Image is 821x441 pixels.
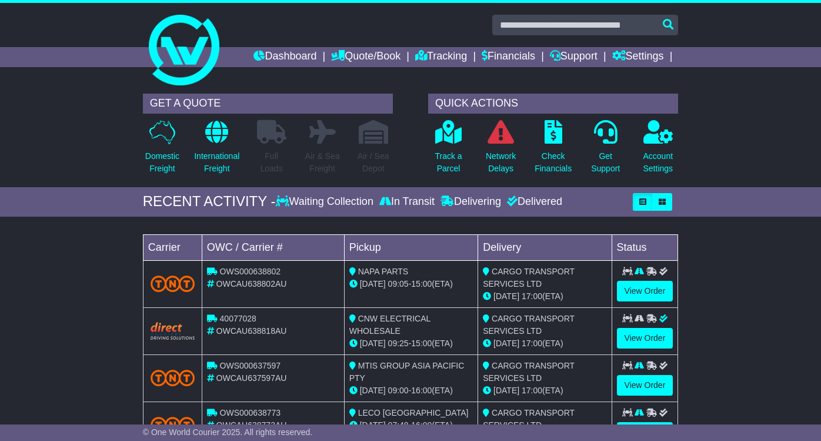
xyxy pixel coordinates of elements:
[220,314,256,323] span: 40077028
[493,339,519,348] span: [DATE]
[411,386,432,395] span: 16:00
[483,290,606,303] div: (ETA)
[344,234,478,260] td: Pickup
[194,150,239,175] p: International Freight
[411,279,432,289] span: 15:00
[493,386,519,395] span: [DATE]
[485,120,516,181] a: NetworkDelays
[388,386,409,395] span: 09:00
[435,150,462,175] p: Track a Parcel
[358,267,409,276] span: NAPA PARTS
[483,408,575,430] span: CARGO TRANSPORT SERVICES LTD
[145,120,180,181] a: DomesticFreight
[411,420,432,430] span: 16:00
[522,291,542,301] span: 17:00
[617,328,673,349] a: View Order
[428,94,678,114] div: QUICK ACTIONS
[358,150,389,175] p: Air / Sea Depot
[504,195,562,208] div: Delivered
[220,361,281,370] span: OWS000637597
[331,47,401,67] a: Quote/Book
[522,386,542,395] span: 17:00
[305,150,340,175] p: Air & Sea Freight
[411,339,432,348] span: 15:00
[534,120,572,181] a: CheckFinancials
[151,276,195,291] img: TNT_Domestic.png
[483,361,575,383] span: CARGO TRANSPORT SERVICES LTD
[253,47,316,67] a: Dashboard
[612,234,678,260] td: Status
[388,420,409,430] span: 07:48
[486,150,516,175] p: Network Delays
[145,150,179,175] p: Domestic Freight
[360,386,386,395] span: [DATE]
[360,339,386,348] span: [DATE]
[483,314,575,336] span: CARGO TRANSPORT SERVICES LTD
[493,291,519,301] span: [DATE]
[388,279,409,289] span: 09:05
[349,419,473,432] div: - (ETA)
[434,120,462,181] a: Track aParcel
[216,420,287,430] span: OWCAU638773AU
[612,47,664,67] a: Settings
[483,267,575,289] span: CARGO TRANSPORT SERVICES LTD
[642,120,673,181] a: AccountSettings
[349,337,473,350] div: - (ETA)
[415,47,467,67] a: Tracking
[550,47,598,67] a: Support
[151,322,195,340] img: Direct.png
[143,94,393,114] div: GET A QUOTE
[483,384,606,397] div: (ETA)
[216,373,287,383] span: OWCAU637597AU
[591,150,620,175] p: Get Support
[376,195,438,208] div: In Transit
[193,120,240,181] a: InternationalFreight
[257,150,286,175] p: Full Loads
[388,339,409,348] span: 09:25
[617,375,673,396] a: View Order
[349,278,473,290] div: - (ETA)
[349,361,465,383] span: MTIS GROUP ASIA PACIFIC PTY
[349,384,473,397] div: - (ETA)
[216,326,287,336] span: OWCAU638818AU
[143,427,313,437] span: © One World Courier 2025. All rights reserved.
[522,339,542,348] span: 17:00
[482,47,535,67] a: Financials
[143,234,202,260] td: Carrier
[151,417,195,433] img: TNT_Domestic.png
[590,120,620,181] a: GetSupport
[220,408,281,417] span: OWS000638773
[360,279,386,289] span: [DATE]
[276,195,376,208] div: Waiting Collection
[220,267,281,276] span: OWS000638802
[216,279,287,289] span: OWCAU638802AU
[151,370,195,386] img: TNT_Domestic.png
[360,420,386,430] span: [DATE]
[358,408,469,417] span: LECO [GEOGRAPHIC_DATA]
[438,195,504,208] div: Delivering
[643,150,673,175] p: Account Settings
[478,234,612,260] td: Delivery
[483,337,606,350] div: (ETA)
[349,314,430,336] span: CNW ELECTRICAL WHOLESALE
[535,150,572,175] p: Check Financials
[202,234,344,260] td: OWC / Carrier #
[143,193,276,210] div: RECENT ACTIVITY -
[617,281,673,301] a: View Order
